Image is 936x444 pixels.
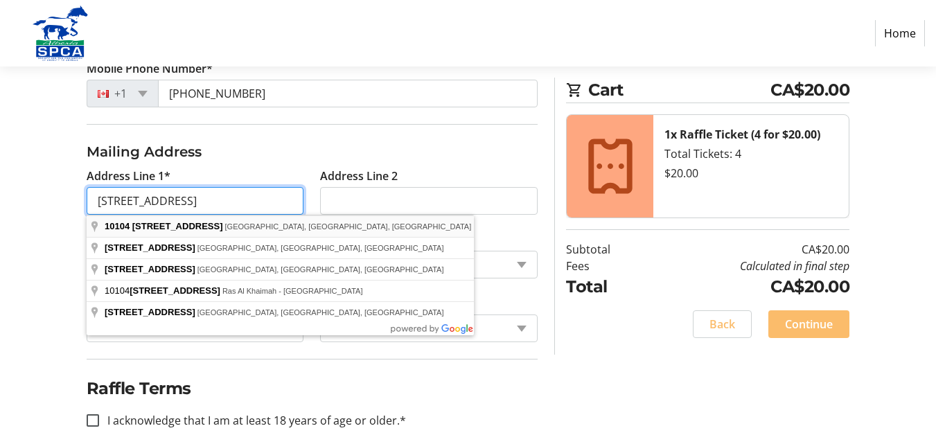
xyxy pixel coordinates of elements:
span: [GEOGRAPHIC_DATA], [GEOGRAPHIC_DATA], [GEOGRAPHIC_DATA] [225,222,472,231]
span: [STREET_ADDRESS] [130,285,220,296]
td: CA$20.00 [648,241,849,258]
td: Total [566,274,648,299]
span: Cart [588,78,770,103]
label: Address Line 2 [320,168,398,184]
label: I acknowledge that I am at least 18 years of age or older.* [99,412,406,429]
span: 10104 [105,285,222,296]
div: Total Tickets: 4 [664,145,838,162]
label: Mobile Phone Number* [87,60,213,77]
span: Back [709,316,735,332]
span: Ras Al Khaimah - [GEOGRAPHIC_DATA] [222,287,363,295]
span: [STREET_ADDRESS] [105,307,195,317]
h3: Mailing Address [87,141,538,162]
td: Fees [566,258,648,274]
div: $20.00 [664,165,838,181]
td: CA$20.00 [648,274,849,299]
span: [GEOGRAPHIC_DATA], [GEOGRAPHIC_DATA], [GEOGRAPHIC_DATA] [197,265,444,274]
span: Continue [785,316,833,332]
label: Address Line 1* [87,168,170,184]
span: [STREET_ADDRESS] [132,221,223,231]
a: Home [875,20,925,46]
td: Subtotal [566,241,648,258]
span: [STREET_ADDRESS] [105,264,195,274]
span: [STREET_ADDRESS] [105,242,195,253]
td: Calculated in final step [648,258,849,274]
input: (506) 234-5678 [158,80,538,107]
span: CA$20.00 [770,78,849,103]
img: Alberta SPCA's Logo [11,6,109,61]
button: Back [693,310,752,338]
button: Continue [768,310,849,338]
input: Address [87,187,304,215]
span: 10104 [105,221,130,231]
span: [GEOGRAPHIC_DATA], [GEOGRAPHIC_DATA], [GEOGRAPHIC_DATA] [197,244,444,252]
span: [GEOGRAPHIC_DATA], [GEOGRAPHIC_DATA], [GEOGRAPHIC_DATA] [197,308,444,317]
strong: 1x Raffle Ticket (4 for $20.00) [664,127,820,142]
h2: Raffle Terms [87,376,538,401]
